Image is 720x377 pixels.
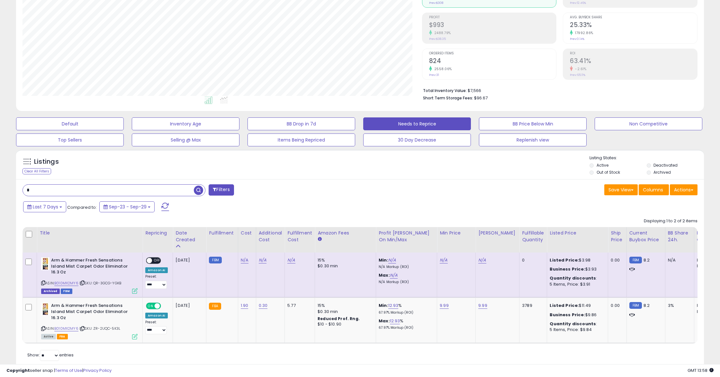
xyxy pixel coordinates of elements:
div: Cost [241,230,253,236]
span: FBA [57,334,68,339]
span: Ordered Items [429,52,556,55]
h2: $993 [429,21,556,30]
div: $11.49 [550,303,603,308]
span: $96.67 [474,95,488,101]
div: [DATE] [175,303,201,308]
b: Short Term Storage Fees: [423,95,473,101]
p: 67.97% Markup (ROI) [379,310,432,315]
div: Listed Price [550,230,605,236]
small: FBA [209,303,221,310]
a: Terms of Use [55,367,82,373]
b: Listed Price: [550,302,579,308]
a: 12.93 [388,302,399,309]
div: % [379,318,432,330]
b: Quantity discounts [550,275,596,281]
div: Min Price [440,230,473,236]
div: FBM: 4 [697,263,718,269]
span: | SKU: ZR-2UQC-5K3L [79,326,120,331]
div: FBA: 2 [697,303,718,308]
span: Show: entries [27,352,74,358]
div: $0.30 min [318,263,371,269]
label: Out of Stock [597,170,620,175]
label: Archived [653,170,671,175]
b: Arm & Hammer Fresh Sensations Island Mist Carpet Odor Eliminator 16.3 Oz [51,303,129,322]
div: 3% [668,303,689,308]
small: 2558.06% [432,67,452,71]
div: 0.00 [611,303,621,308]
div: ASIN: [41,257,138,293]
h2: 824 [429,57,556,66]
span: Columns [643,187,663,193]
b: Business Price: [550,266,585,272]
button: Default [16,117,124,130]
div: ASIN: [41,303,138,338]
small: 2488.79% [432,31,451,35]
div: Amazon AI [145,313,168,318]
small: Amazon Fees. [318,236,321,242]
label: Deactivated [653,162,678,168]
a: B010MX2MY6 [54,326,78,331]
a: 0.30 [259,302,268,309]
button: Selling @ Max [132,133,239,146]
div: Fulfillment [209,230,235,236]
div: 5 Items, Price: $9.84 [550,327,603,333]
div: 3789 [522,303,542,308]
div: seller snap | | [6,368,112,374]
div: FBA: 1 [697,257,718,263]
span: Profit [429,16,556,19]
small: Prev: 65.11% [570,73,585,77]
div: Additional Cost [259,230,282,243]
p: Listing States: [589,155,704,161]
a: Privacy Policy [83,367,112,373]
h2: 25.33% [570,21,697,30]
button: 30 Day Decrease [363,133,471,146]
small: FBM [209,257,221,263]
b: Quantity discounts [550,321,596,327]
a: N/A [440,257,447,263]
button: Save View [604,184,638,195]
b: Min: [379,302,388,308]
div: : [550,321,603,327]
b: Business Price: [550,312,585,318]
b: Listed Price: [550,257,579,263]
a: N/A [478,257,486,263]
div: [DATE] [175,257,201,263]
div: : [550,275,603,281]
button: Sep-23 - Sep-29 [99,201,155,212]
small: Prev: $308 [429,1,443,5]
a: B010MX2MY6 [54,280,78,286]
b: Total Inventory Value: [423,88,467,93]
div: Profit [PERSON_NAME] on Min/Max [379,230,434,243]
button: BB Price Below Min [479,117,587,130]
div: 5.77 [287,303,310,308]
div: 15% [318,303,371,308]
button: BB Drop in 7d [248,117,355,130]
div: Title [40,230,140,236]
span: OFF [152,258,162,263]
h5: Listings [34,157,59,166]
div: 15% [318,257,371,263]
button: Top Sellers [16,133,124,146]
div: Date Created [175,230,203,243]
div: $0.30 min [318,309,371,315]
p: N/A Markup (ROI) [379,265,432,269]
div: Amazon Fees [318,230,373,236]
div: Amazon AI [145,267,168,273]
div: $3.98 [550,257,603,263]
span: 8.2 [643,302,650,308]
span: Listings that have been deleted from Seller Central [41,289,60,294]
span: All listings currently available for purchase on Amazon [41,334,56,339]
div: 5 Items, Price: $3.91 [550,281,603,287]
small: FBM [629,257,642,263]
b: Max: [379,318,390,324]
p: N/A Markup (ROI) [379,280,432,284]
span: OFF [160,303,170,309]
b: Max: [379,272,390,278]
div: 0 [522,257,542,263]
a: 9.99 [478,302,487,309]
small: 17992.86% [573,31,593,35]
button: Actions [670,184,697,195]
p: 67.97% Markup (ROI) [379,326,432,330]
h2: 63.41% [570,57,697,66]
div: 0.00 [611,257,621,263]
